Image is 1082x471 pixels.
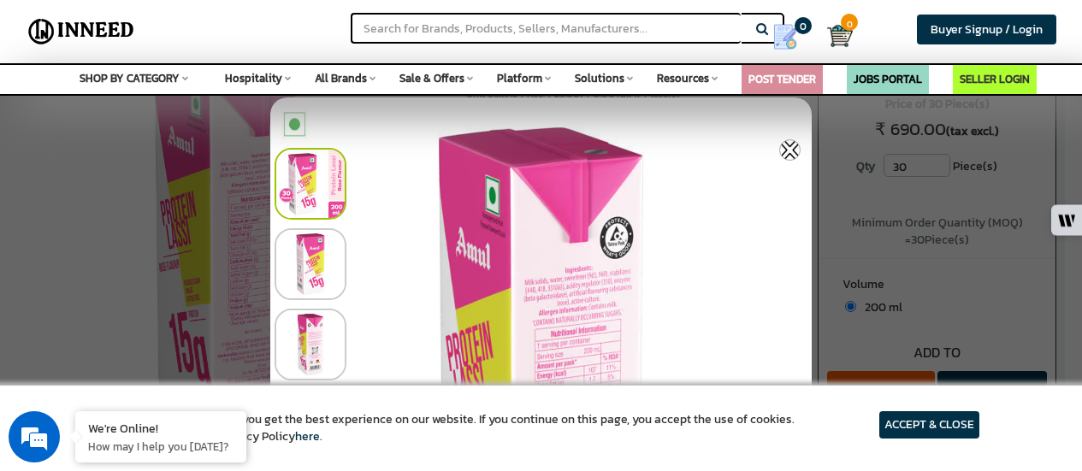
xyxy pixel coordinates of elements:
img: 75425-cart_default.jpg [275,148,346,220]
img: Inneed.Market [23,10,139,53]
span: Resources [657,70,709,86]
a: JOBS PORTAL [854,71,922,87]
img: Cart [827,23,853,49]
span: Solutions [575,70,624,86]
span: 0 [795,17,812,34]
a: my Quotes 0 [756,17,826,56]
div: We're Online! [88,420,234,436]
img: inneed-close-icon.png [779,139,801,161]
span: 0 [841,14,858,31]
div: Minimize live chat window [281,9,322,50]
span: Buyer Signup / Login [931,21,1043,38]
span: Sale & Offers [399,70,464,86]
img: 75426-cart_default.jpg [275,228,346,300]
a: here [295,427,320,445]
img: salesiqlogo_leal7QplfZFryJ6FIlVepeu7OftD7mt8q6exU6-34PB8prfIgodN67KcxXM9Y7JQ_.png [118,282,130,292]
span: We're online! [99,132,236,304]
img: Show My Quotes [772,24,798,50]
img: logo_Zg8I0qSkbAqR2WFHt3p6CTuqpyXMFPubPcD2OT02zFN43Cy9FUNNG3NEPhM_Q1qe_.png [29,103,72,112]
article: We use cookies to ensure you get the best experience on our website. If you continue on this page... [103,411,795,445]
span: All Brands [315,70,367,86]
textarea: Type your message and hit 'Enter' [9,300,326,360]
div: Chat with us now [89,96,287,118]
span: SHOP BY CATEGORY [80,70,180,86]
a: POST TENDER [748,71,816,87]
input: Search for Brands, Products, Sellers, Manufacturers... [351,13,741,44]
span: Platform [497,70,542,86]
em: Driven by SalesIQ [134,281,217,293]
span: Hospitality [225,70,282,86]
a: Cart 0 [827,17,838,55]
p: How may I help you today? [88,439,234,454]
a: Buyer Signup / Login [917,15,1056,44]
a: SELLER LOGIN [960,71,1030,87]
img: 75427-cart_default.jpg [275,309,346,380]
article: ACCEPT & CLOSE [879,411,979,439]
